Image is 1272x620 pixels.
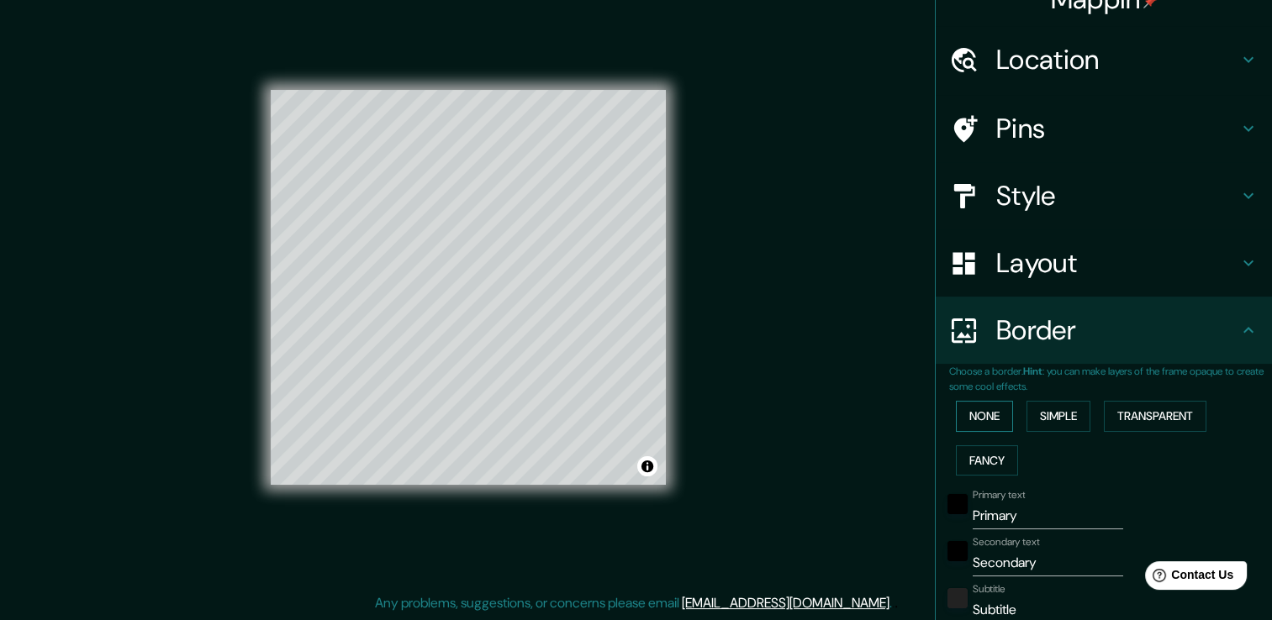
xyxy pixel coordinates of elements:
[895,593,898,613] div: .
[936,229,1272,297] div: Layout
[375,593,892,613] p: Any problems, suggestions, or concerns please email .
[996,43,1238,76] h4: Location
[973,488,1025,502] label: Primary text
[1122,554,1254,602] iframe: Help widget launcher
[936,95,1272,162] div: Pins
[973,582,1005,596] label: Subtitle
[682,594,889,612] a: [EMAIL_ADDRESS][DOMAIN_NAME]
[949,364,1272,394] p: Choose a border. : you can make layers of the frame opaque to create some cool effects.
[956,401,1013,432] button: None
[936,26,1272,93] div: Location
[996,112,1238,145] h4: Pins
[892,593,895,613] div: .
[936,297,1272,364] div: Border
[996,246,1238,280] h4: Layout
[996,179,1238,213] h4: Style
[1104,401,1206,432] button: Transparent
[996,313,1238,347] h4: Border
[973,535,1040,549] label: Secondary text
[637,456,657,476] button: Toggle attribution
[1023,365,1042,378] b: Hint
[947,588,968,608] button: color-222222
[936,162,1272,229] div: Style
[956,445,1018,476] button: Fancy
[947,541,968,561] button: black
[1027,401,1090,432] button: Simple
[947,494,968,514] button: black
